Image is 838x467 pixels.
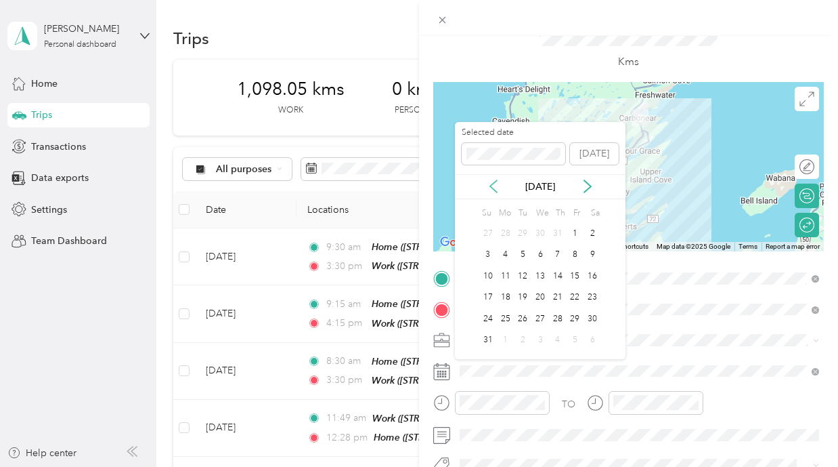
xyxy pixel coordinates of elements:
span: Map data ©2025 Google [657,243,730,250]
div: Th [554,204,567,223]
div: 20 [531,289,549,306]
div: Su [479,204,492,223]
div: Fr [571,204,583,223]
div: 7 [549,247,567,264]
div: 30 [531,225,549,242]
div: 19 [514,289,531,306]
div: 17 [479,289,497,306]
div: 3 [479,247,497,264]
div: 5 [567,332,584,349]
a: Report a map error [766,243,820,250]
div: Sa [588,204,601,223]
div: TO [562,397,575,411]
p: [DATE] [512,180,569,194]
div: 27 [479,225,497,242]
div: 4 [549,332,567,349]
div: 4 [497,247,514,264]
div: 29 [514,225,531,242]
div: 29 [567,310,584,327]
div: 8 [567,247,584,264]
div: 21 [549,289,567,306]
div: 10 [479,268,497,285]
div: 28 [497,225,514,242]
div: 6 [531,247,549,264]
div: 2 [514,332,531,349]
div: 6 [583,332,601,349]
div: 30 [583,310,601,327]
div: 26 [514,310,531,327]
div: 18 [497,289,514,306]
a: Terms (opens in new tab) [738,243,757,250]
img: Google [437,234,481,251]
div: 9 [583,247,601,264]
p: Kms [618,54,639,70]
div: 25 [497,310,514,327]
div: 22 [567,289,584,306]
div: 11 [497,268,514,285]
div: 1 [497,332,514,349]
div: 1 [567,225,584,242]
div: 15 [567,268,584,285]
div: 13 [531,268,549,285]
div: 16 [583,268,601,285]
div: 3 [531,332,549,349]
div: 31 [479,332,497,349]
a: Open this area in Google Maps (opens a new window) [437,234,481,251]
label: Selected date [462,127,566,139]
div: 23 [583,289,601,306]
div: Tu [516,204,529,223]
div: 12 [514,268,531,285]
div: 5 [514,247,531,264]
div: 31 [549,225,567,242]
div: 2 [583,225,601,242]
div: 24 [479,310,497,327]
div: 28 [549,310,567,327]
button: [DATE] [570,143,619,165]
div: 27 [531,310,549,327]
div: We [533,204,549,223]
div: Mo [497,204,512,223]
iframe: Everlance-gr Chat Button Frame [762,391,838,467]
div: 14 [549,268,567,285]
